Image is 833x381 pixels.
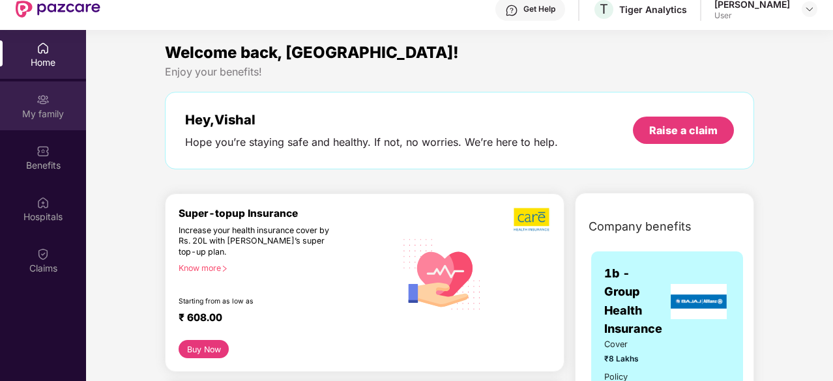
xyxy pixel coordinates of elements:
[179,340,229,358] button: Buy Now
[179,263,388,272] div: Know more
[671,284,727,319] img: insurerLogo
[165,65,754,79] div: Enjoy your benefits!
[604,264,667,338] span: 1b - Group Health Insurance
[179,225,340,258] div: Increase your health insurance cover by Rs. 20L with [PERSON_NAME]’s super top-up plan.
[179,311,383,327] div: ₹ 608.00
[600,1,608,17] span: T
[619,3,687,16] div: Tiger Analytics
[16,1,100,18] img: New Pazcare Logo
[604,338,652,351] span: Cover
[37,145,50,158] img: svg+xml;base64,PHN2ZyBpZD0iQmVuZWZpdHMiIHhtbG5zPSJodHRwOi8vd3d3LnczLm9yZy8yMDAwL3N2ZyIgd2lkdGg9Ij...
[185,135,558,149] div: Hope you’re staying safe and healthy. If not, no worries. We’re here to help.
[185,112,558,128] div: Hey, Vishal
[179,297,340,306] div: Starting from as low as
[714,10,790,21] div: User
[165,43,459,62] span: Welcome back, [GEOGRAPHIC_DATA]!
[589,218,692,236] span: Company benefits
[221,265,228,272] span: right
[37,196,50,209] img: svg+xml;base64,PHN2ZyBpZD0iSG9zcGl0YWxzIiB4bWxucz0iaHR0cDovL3d3dy53My5vcmcvMjAwMC9zdmciIHdpZHRoPS...
[37,93,50,106] img: svg+xml;base64,PHN2ZyB3aWR0aD0iMjAiIGhlaWdodD0iMjAiIHZpZXdCb3g9IjAgMCAyMCAyMCIgZmlsbD0ibm9uZSIgeG...
[37,42,50,55] img: svg+xml;base64,PHN2ZyBpZD0iSG9tZSIgeG1sbnM9Imh0dHA6Ly93d3cudzMub3JnLzIwMDAvc3ZnIiB3aWR0aD0iMjAiIG...
[505,4,518,17] img: svg+xml;base64,PHN2ZyBpZD0iSGVscC0zMngzMiIgeG1sbnM9Imh0dHA6Ly93d3cudzMub3JnLzIwMDAvc3ZnIiB3aWR0aD...
[179,207,396,219] div: Super-topup Insurance
[37,247,50,261] img: svg+xml;base64,PHN2ZyBpZD0iQ2xhaW0iIHhtbG5zPSJodHRwOi8vd3d3LnczLm9yZy8yMDAwL3N2ZyIgd2lkdGg9IjIwIi...
[604,353,652,365] span: ₹8 Lakhs
[804,4,815,14] img: svg+xml;base64,PHN2ZyBpZD0iRHJvcGRvd24tMzJ4MzIiIHhtbG5zPSJodHRwOi8vd3d3LnczLm9yZy8yMDAwL3N2ZyIgd2...
[649,123,718,137] div: Raise a claim
[514,207,551,232] img: b5dec4f62d2307b9de63beb79f102df3.png
[523,4,555,14] div: Get Help
[396,226,489,320] img: svg+xml;base64,PHN2ZyB4bWxucz0iaHR0cDovL3d3dy53My5vcmcvMjAwMC9zdmciIHhtbG5zOnhsaW5rPSJodHRwOi8vd3...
